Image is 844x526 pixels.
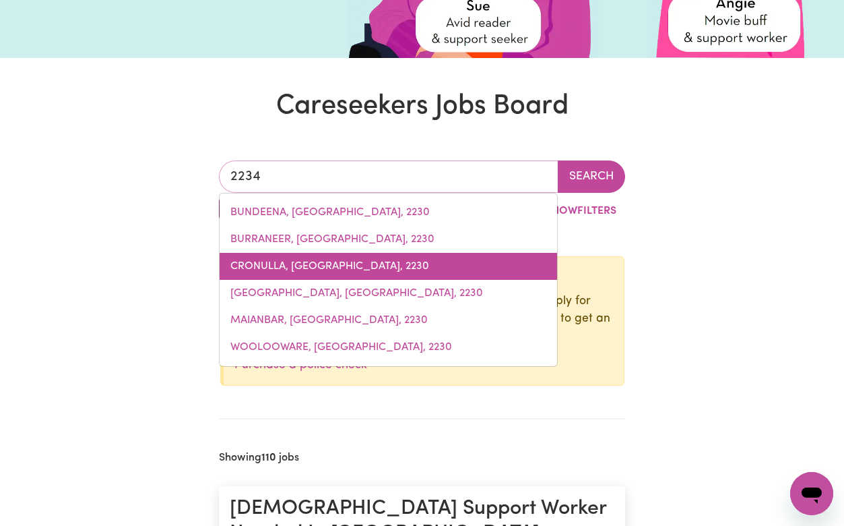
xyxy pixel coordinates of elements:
span: BUNDEENA, [GEOGRAPHIC_DATA], 2230 [230,207,430,218]
span: CRONULLA, [GEOGRAPHIC_DATA], 2230 [230,261,429,272]
a: Purchase a police check [234,359,367,371]
a: BUNDEENA, New South Wales, 2230 [220,199,557,226]
button: Search [558,160,625,193]
span: WOOLOOWARE, [GEOGRAPHIC_DATA], 2230 [230,342,452,353]
button: ShowFilters [521,198,625,224]
span: BURRANEER, [GEOGRAPHIC_DATA], 2230 [230,234,434,245]
span: Show [546,206,577,216]
a: MAIANBAR, New South Wales, 2230 [220,307,557,334]
a: WOOLOOWARE, New South Wales, 2230 [220,334,557,361]
span: MAIANBAR, [GEOGRAPHIC_DATA], 2230 [230,315,428,326]
a: CRONULLA, New South Wales, 2230 [220,253,557,280]
div: menu-options [219,193,558,367]
h2: Showing jobs [219,452,299,465]
b: 110 [261,452,276,463]
iframe: Button to launch messaging window [790,472,833,515]
span: [GEOGRAPHIC_DATA], [GEOGRAPHIC_DATA], 2230 [230,288,483,299]
a: BURRANEER, New South Wales, 2230 [220,226,557,253]
input: Enter a suburb or postcode [219,160,558,193]
a: GREENHILLS BEACH, New South Wales, 2230 [220,280,557,307]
